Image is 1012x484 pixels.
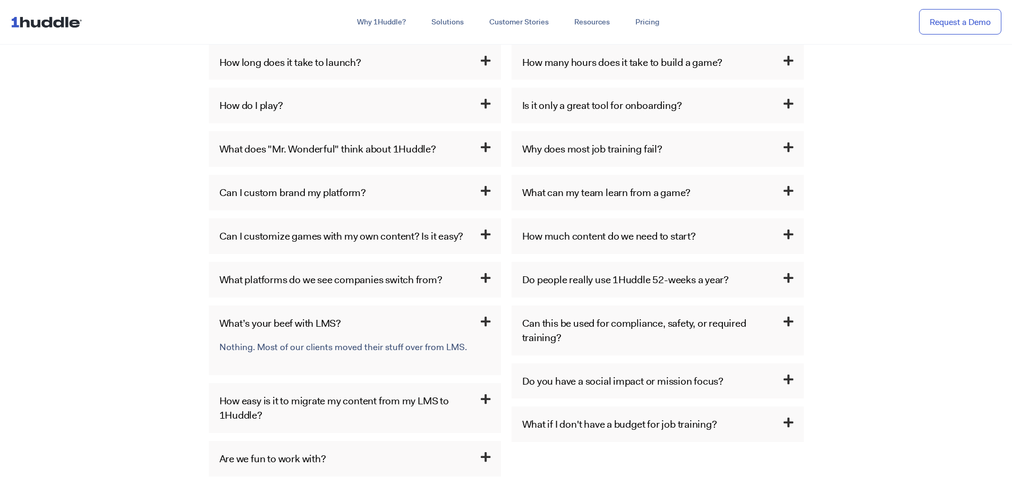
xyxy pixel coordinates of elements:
[209,383,501,433] h3: How easy is it to migrate my content from my LMS to 1Huddle?
[209,175,501,210] h3: Can I custom brand my platform?
[219,273,443,286] a: What platforms do we see companies switch from?
[219,394,449,422] a: How easy is it to migrate my content from my LMS to 1Huddle?
[209,131,501,167] h3: What does "Mr. Wonderful" think about 1Huddle?
[522,185,691,199] a: What can my team learn from a game?
[522,417,717,431] a: What if I don't have a budget for job training?
[522,142,662,156] a: Why does most job training fail?
[209,88,501,123] h3: How do I play?
[219,142,436,156] a: What does "Mr. Wonderful" think about 1Huddle?
[919,9,1001,35] a: Request a Demo
[512,131,804,167] h3: Why does most job training fail?
[219,452,326,465] a: Are we fun to work with?
[477,13,562,32] a: Customer Stories
[209,341,501,376] div: What’s your beef with LMS?
[209,441,501,477] h3: Are we fun to work with?
[522,229,696,243] a: How much content do we need to start?
[219,229,464,243] a: Can I customize games with my own content? Is it easy?
[219,55,361,69] a: How long does it take to launch?
[522,98,682,112] a: Is it only a great tool for onboarding?
[209,262,501,298] h3: What platforms do we see companies switch from?
[512,88,804,123] h3: Is it only a great tool for onboarding?
[11,12,87,32] img: ...
[522,273,729,286] a: Do people really use 1Huddle 52-weeks a year?
[419,13,477,32] a: Solutions
[219,341,488,354] p: Nothing. Most of our clients moved their stuff over from LMS.
[209,218,501,254] h3: Can I customize games with my own content? Is it easy?
[512,218,804,254] h3: How much content do we need to start?
[344,13,419,32] a: Why 1Huddle?
[562,13,623,32] a: Resources
[522,374,724,388] a: Do you have a social impact or mission focus?
[512,262,804,298] h3: Do people really use 1Huddle 52-weeks a year?
[623,13,672,32] a: Pricing
[219,98,283,112] a: How do I play?
[219,316,342,330] a: What’s your beef with LMS?
[209,45,501,80] h3: How long does it take to launch?
[209,305,501,341] h3: What’s your beef with LMS?
[522,55,723,69] a: How many hours does it take to build a game?
[512,305,804,355] h3: Can this be used for compliance, safety, or required training?
[512,363,804,399] h3: Do you have a social impact or mission focus?
[219,185,367,199] a: Can I custom brand my platform?
[512,45,804,80] h3: How many hours does it take to build a game?
[512,175,804,210] h3: What can my team learn from a game?
[522,316,746,344] a: Can this be used for compliance, safety, or required training?
[512,406,804,442] h3: What if I don't have a budget for job training?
